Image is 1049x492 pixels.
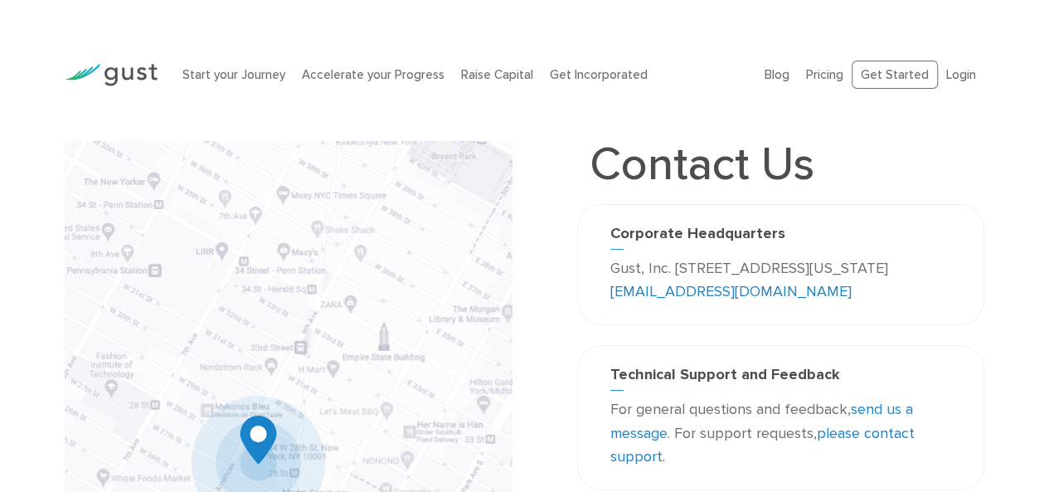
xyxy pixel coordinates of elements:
p: Gust, Inc. [STREET_ADDRESS][US_STATE] [610,257,951,305]
a: Raise Capital [461,67,533,82]
a: Pricing [806,67,843,82]
a: Blog [765,67,789,82]
a: [EMAIL_ADDRESS][DOMAIN_NAME] [610,283,852,300]
p: For general questions and feedback, . For support requests, . [610,398,951,470]
a: send us a message [610,401,913,442]
h3: Corporate Headquarters [610,225,951,250]
img: Gust Logo [65,64,158,86]
h1: Contact Us [577,141,827,188]
h3: Technical Support and Feedback [610,366,951,391]
a: Login [946,67,976,82]
a: Accelerate your Progress [302,67,444,82]
a: Start your Journey [182,67,285,82]
a: Get Started [852,61,938,90]
a: Get Incorporated [550,67,648,82]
